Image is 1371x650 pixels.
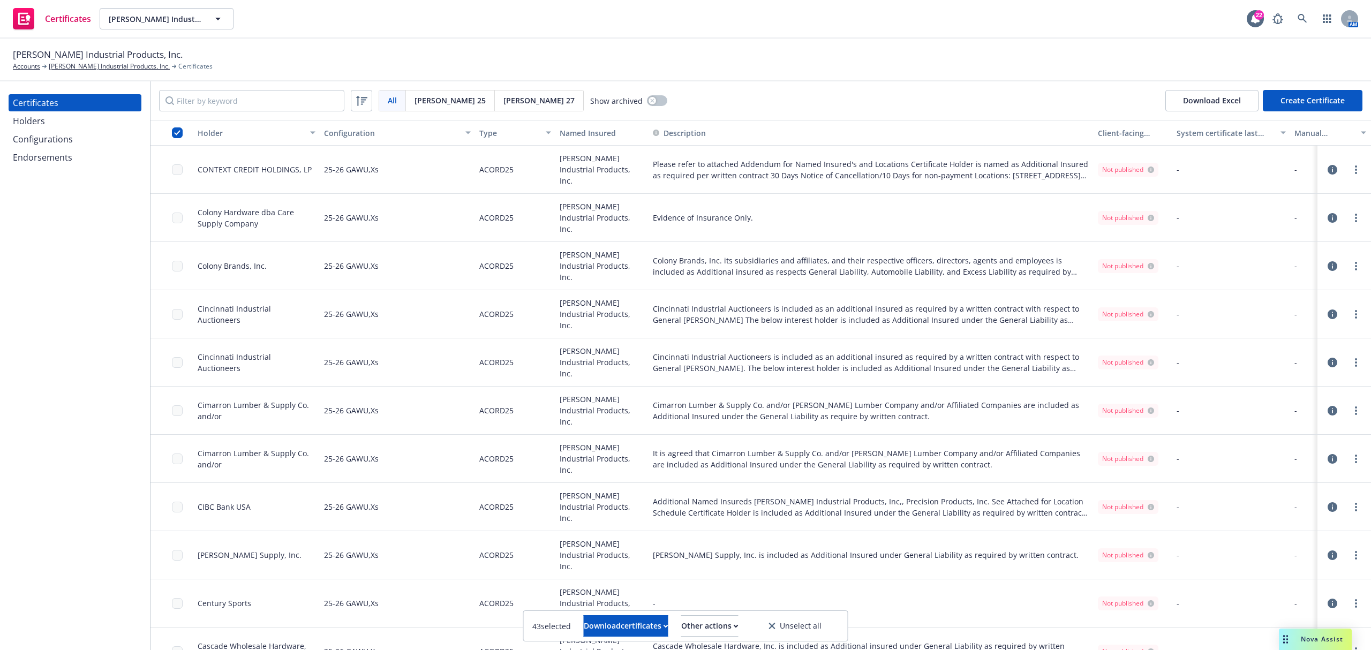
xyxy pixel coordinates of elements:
div: Holders [13,112,45,130]
div: Other actions [681,616,739,636]
input: Toggle Row Selected [172,598,183,609]
a: more [1350,452,1362,465]
div: 25-26 GAWU,Xs [324,393,379,428]
div: [PERSON_NAME] Industrial Products, Inc. [555,242,649,290]
span: 43 selected [532,621,571,632]
span: Certificates [45,14,91,23]
div: Cimarron Lumber & Supply Co. and/or [198,448,315,470]
div: - [1172,194,1290,242]
div: - [1172,338,1290,387]
span: Nova Assist [1301,634,1343,644]
div: Endorsements [13,149,72,166]
span: [PERSON_NAME] 27 [503,95,575,106]
div: ACORD25 [479,441,514,476]
div: 25-26 GAWU,Xs [324,538,379,572]
button: Cimarron Lumber & Supply Co. and/or [PERSON_NAME] Lumber Company and/or Affiliated Companies are ... [653,399,1089,422]
div: CONTEXT CREDIT HOLDINGS, LP [198,164,312,175]
div: Configurations [13,131,73,148]
button: Nova Assist [1279,629,1352,650]
a: more [1350,356,1362,369]
input: Filter by keyword [159,90,344,111]
span: Show archived [590,95,643,107]
a: more [1350,260,1362,273]
a: Endorsements [9,149,141,166]
div: Manual certificate last generated [1294,127,1354,139]
div: 25-26 GAWU,Xs [324,586,379,621]
div: - [1294,308,1366,320]
a: Report a Bug [1267,8,1289,29]
div: [PERSON_NAME] Industrial Products, Inc. [555,194,649,242]
button: Type [475,120,555,146]
div: 25-26 GAWU,Xs [324,441,379,476]
div: ACORD25 [479,297,514,331]
div: - [1294,405,1366,416]
div: System certificate last generated [1177,127,1274,139]
input: Toggle Row Selected [172,309,183,320]
span: Certificates [178,62,213,71]
button: Unselect all [751,615,839,637]
div: Not published [1102,406,1154,415]
a: Certificates [9,4,95,34]
span: [PERSON_NAME] 25 [415,95,486,106]
div: 25-26 GAWU,Xs [324,345,379,380]
div: Not published [1102,165,1154,175]
div: Colony Brands, Inc. [198,260,267,271]
a: Holders [9,112,141,130]
div: Cincinnati Industrial Auctioneers [198,351,315,374]
div: ACORD25 [479,345,514,380]
div: - [1172,579,1290,628]
div: ACORD25 [479,586,514,621]
button: - [653,598,656,609]
div: Configuration [324,127,459,139]
a: more [1350,308,1362,321]
div: 25-26 GAWU,Xs [324,489,379,524]
div: ACORD25 [479,538,514,572]
div: 25-26 GAWU,Xs [324,152,379,187]
div: - [1294,357,1366,368]
button: [PERSON_NAME] Industrial Products, Inc. [100,8,233,29]
div: 25-26 GAWU,Xs [324,297,379,331]
span: Please refer to attached Addendum for Named Insured's and Locations Certificate Holder is named a... [653,158,1089,181]
div: - [1294,453,1366,464]
a: Accounts [13,62,40,71]
div: Century Sports [198,598,251,609]
button: Named Insured [555,120,649,146]
span: [PERSON_NAME] Industrial Products, Inc. [13,48,183,62]
button: Holder [193,120,320,146]
button: Other actions [681,615,739,637]
div: - [1172,146,1290,194]
button: Download Excel [1165,90,1259,111]
a: Search [1292,8,1313,29]
a: more [1350,501,1362,513]
span: [PERSON_NAME] Supply, Inc. is included as Additional Insured under General Liability as required ... [653,549,1079,561]
div: Client-facing status [1098,127,1168,139]
div: 25-26 GAWU,Xs [324,200,379,235]
div: Not published [1102,550,1154,560]
div: Not published [1102,309,1154,319]
div: ACORD25 [479,393,514,428]
a: more [1350,549,1362,562]
div: Not published [1102,213,1154,223]
div: ACORD25 [479,248,514,283]
a: Configurations [9,131,141,148]
div: [PERSON_NAME] Industrial Products, Inc. [555,483,649,531]
div: Named Insured [560,127,644,139]
div: Type [479,127,539,139]
span: [PERSON_NAME] Industrial Products, Inc. [109,13,201,25]
span: Cincinnati Industrial Auctioneers is included as an additional insured as required by a written c... [653,303,1089,326]
div: - [1172,531,1290,579]
div: Colony Hardware dba Care Supply Company [198,207,315,229]
button: Cincinnati Industrial Auctioneers is included as an additional insured as required by a written c... [653,351,1089,374]
div: - [1294,501,1366,512]
input: Toggle Row Selected [172,213,183,223]
div: Not published [1102,502,1154,512]
div: ACORD25 [479,489,514,524]
div: Cimarron Lumber & Supply Co. and/or [198,399,315,422]
button: Evidence of Insurance Only. [653,212,753,223]
div: Not published [1102,454,1154,464]
div: ACORD25 [479,152,514,187]
div: - [1172,435,1290,483]
div: - [1294,549,1366,561]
